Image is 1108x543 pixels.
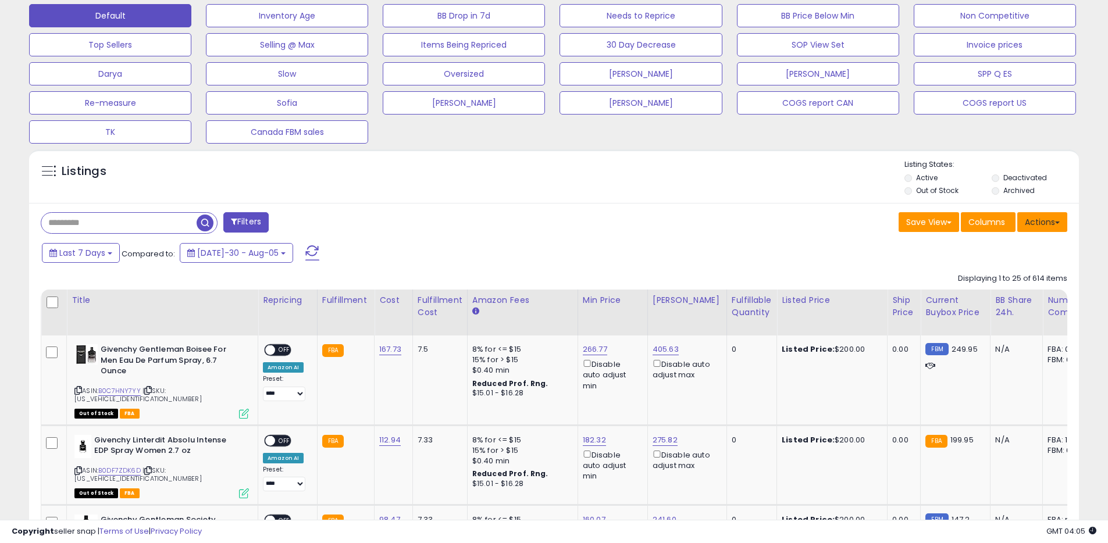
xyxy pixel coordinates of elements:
[263,466,308,492] div: Preset:
[653,358,718,380] div: Disable auto adjust max
[74,386,202,403] span: | SKU: [US_VEHICLE_IDENTIFICATION_NUMBER]
[653,448,718,471] div: Disable auto adjust max
[472,378,548,388] b: Reduced Prof. Rng.
[472,294,573,306] div: Amazon Fees
[1048,355,1086,365] div: FBM: 0
[914,33,1076,56] button: Invoice prices
[29,33,191,56] button: Top Sellers
[29,91,191,115] button: Re-measure
[98,466,141,476] a: B0DF7ZDK6D
[560,4,722,27] button: Needs to Reprice
[379,434,401,446] a: 112.94
[263,294,312,306] div: Repricing
[206,4,368,27] button: Inventory Age
[560,33,722,56] button: 30 Day Decrease
[263,375,308,401] div: Preset:
[914,91,1076,115] button: COGS report US
[1048,435,1086,445] div: FBA: 1
[74,344,98,365] img: 31vvQqWe3aL._SL40_.jpg
[263,453,304,463] div: Amazon AI
[29,62,191,85] button: Darya
[583,294,643,306] div: Min Price
[782,344,835,355] b: Listed Price:
[916,173,938,183] label: Active
[99,526,149,537] a: Terms of Use
[782,435,878,445] div: $200.00
[737,91,899,115] button: COGS report CAN
[322,294,369,306] div: Fulfillment
[94,435,236,459] b: Givenchy Linterdit Absolu Intense EDP Spray Women 2.7 oz
[29,120,191,144] button: TK
[472,435,569,445] div: 8% for <= $15
[961,212,1016,232] button: Columns
[383,62,545,85] button: Oversized
[383,4,545,27] button: BB Drop in 7d
[206,91,368,115] button: Sofia
[583,344,607,355] a: 266.77
[12,526,54,537] strong: Copyright
[583,358,639,391] div: Disable auto adjust min
[1048,294,1090,319] div: Num of Comp.
[899,212,959,232] button: Save View
[1003,185,1035,195] label: Archived
[732,294,772,319] div: Fulfillable Quantity
[914,62,1076,85] button: SPP Q ES
[472,445,569,456] div: 15% for > $15
[206,62,368,85] button: Slow
[732,435,768,445] div: 0
[968,216,1005,228] span: Columns
[1017,212,1067,232] button: Actions
[958,273,1067,284] div: Displaying 1 to 25 of 614 items
[29,4,191,27] button: Default
[737,62,899,85] button: [PERSON_NAME]
[101,344,242,380] b: Givenchy Gentleman Boisee For Men Eau De Parfum Spray, 6.7 Ounce
[737,4,899,27] button: BB Price Below Min
[892,435,911,445] div: 0.00
[560,62,722,85] button: [PERSON_NAME]
[151,526,202,537] a: Privacy Policy
[275,345,294,355] span: OFF
[782,294,882,306] div: Listed Price
[383,33,545,56] button: Items Being Repriced
[12,526,202,537] div: seller snap | |
[322,344,344,357] small: FBA
[1046,526,1096,537] span: 2025-08-13 04:05 GMT
[418,344,458,355] div: 7.5
[72,294,253,306] div: Title
[653,344,679,355] a: 405.63
[472,306,479,317] small: Amazon Fees.
[583,434,606,446] a: 182.32
[275,435,294,445] span: OFF
[120,488,140,498] span: FBA
[74,466,202,483] span: | SKU: [US_VEHICLE_IDENTIFICATION_NUMBER]
[206,120,368,144] button: Canada FBM sales
[1003,173,1047,183] label: Deactivated
[914,4,1076,27] button: Non Competitive
[472,479,569,489] div: $15.01 - $16.28
[925,343,948,355] small: FBM
[379,344,401,355] a: 167.73
[925,294,985,319] div: Current Buybox Price
[472,469,548,478] b: Reduced Prof. Rng.
[995,344,1034,355] div: N/A
[952,344,978,355] span: 249.95
[995,435,1034,445] div: N/A
[223,212,269,233] button: Filters
[950,434,974,445] span: 199.95
[42,243,120,263] button: Last 7 Days
[472,456,569,466] div: $0.40 min
[74,488,118,498] span: All listings that are currently out of stock and unavailable for purchase on Amazon
[1048,344,1086,355] div: FBA: 0
[925,435,947,448] small: FBA
[892,294,915,319] div: Ship Price
[197,247,279,259] span: [DATE]-30 - Aug-05
[74,409,118,419] span: All listings that are currently out of stock and unavailable for purchase on Amazon
[916,185,959,195] label: Out of Stock
[418,435,458,445] div: 7.33
[904,159,1079,170] p: Listing States:
[653,294,722,306] div: [PERSON_NAME]
[74,435,91,458] img: 21LrSJoFdzL._SL40_.jpg
[74,435,249,497] div: ASIN:
[120,409,140,419] span: FBA
[472,388,569,398] div: $15.01 - $16.28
